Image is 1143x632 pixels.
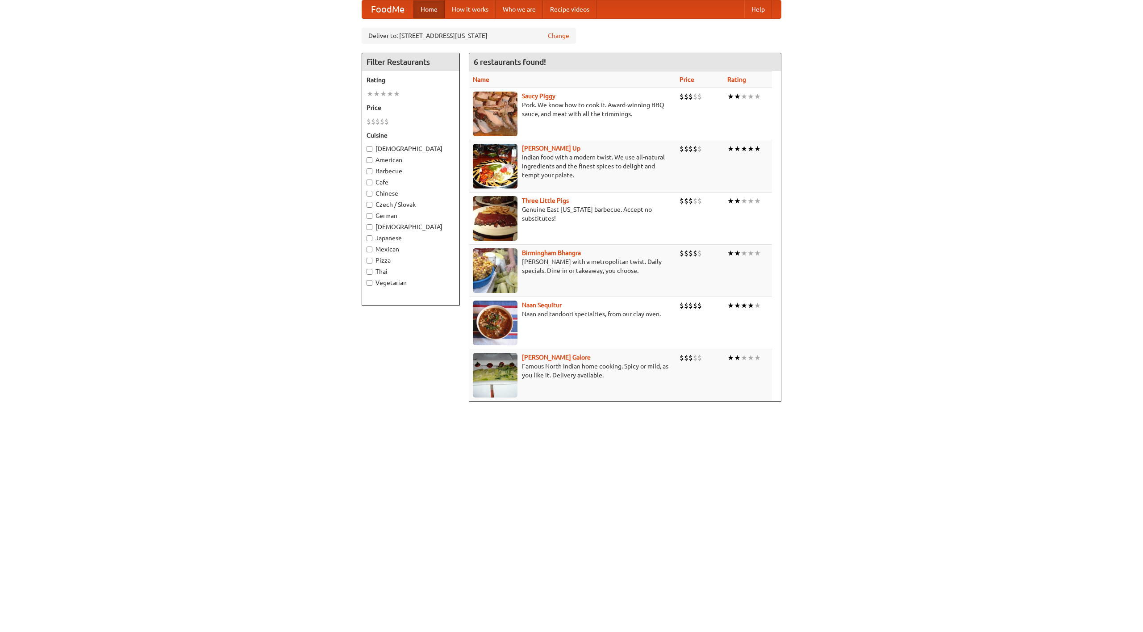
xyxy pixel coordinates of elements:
[693,353,697,363] li: $
[522,197,569,204] a: Three Little Pigs
[375,117,380,126] li: $
[367,180,372,185] input: Cafe
[747,92,754,101] li: ★
[367,146,372,152] input: [DEMOGRAPHIC_DATA]
[367,280,372,286] input: Vegetarian
[384,117,389,126] li: $
[367,131,455,140] h5: Cuisine
[367,269,372,275] input: Thai
[688,144,693,154] li: $
[684,196,688,206] li: $
[727,76,746,83] a: Rating
[741,248,747,258] li: ★
[373,89,380,99] li: ★
[684,144,688,154] li: $
[367,202,372,208] input: Czech / Slovak
[754,248,761,258] li: ★
[727,144,734,154] li: ★
[688,92,693,101] li: $
[367,234,455,243] label: Japanese
[727,353,734,363] li: ★
[734,92,741,101] li: ★
[367,211,455,220] label: German
[367,278,455,287] label: Vegetarian
[413,0,445,18] a: Home
[693,144,697,154] li: $
[688,353,693,363] li: $
[473,310,672,318] p: Naan and tandoori specialties, from our clay oven.
[680,92,684,101] li: $
[474,58,546,66] ng-pluralize: 6 restaurants found!
[727,248,734,258] li: ★
[380,117,384,126] li: $
[747,353,754,363] li: ★
[697,92,702,101] li: $
[367,144,455,153] label: [DEMOGRAPHIC_DATA]
[548,31,569,40] a: Change
[522,354,591,361] a: [PERSON_NAME] Galore
[697,248,702,258] li: $
[367,167,455,176] label: Barbecue
[362,53,459,71] h4: Filter Restaurants
[367,256,455,265] label: Pizza
[473,153,672,180] p: Indian food with a modern twist. We use all-natural ingredients and the finest spices to delight ...
[473,362,672,380] p: Famous North Indian home cooking. Spicy or mild, as you like it. Delivery available.
[680,301,684,310] li: $
[754,301,761,310] li: ★
[684,353,688,363] li: $
[473,196,517,241] img: littlepigs.jpg
[747,248,754,258] li: ★
[473,257,672,275] p: [PERSON_NAME] with a metropolitan twist. Daily specials. Dine-in or takeaway, you choose.
[522,92,555,100] a: Saucy Piggy
[697,353,702,363] li: $
[741,353,747,363] li: ★
[473,301,517,345] img: naansequitur.jpg
[727,301,734,310] li: ★
[680,248,684,258] li: $
[693,301,697,310] li: $
[367,117,371,126] li: $
[688,196,693,206] li: $
[741,301,747,310] li: ★
[367,155,455,164] label: American
[543,0,597,18] a: Recipe videos
[367,258,372,264] input: Pizza
[367,247,372,252] input: Mexican
[693,92,697,101] li: $
[684,92,688,101] li: $
[680,353,684,363] li: $
[747,144,754,154] li: ★
[473,76,489,83] a: Name
[754,92,761,101] li: ★
[688,301,693,310] li: $
[754,144,761,154] li: ★
[688,248,693,258] li: $
[367,267,455,276] label: Thai
[367,103,455,112] h5: Price
[522,249,581,256] a: Birmingham Bhangra
[734,248,741,258] li: ★
[367,89,373,99] li: ★
[684,301,688,310] li: $
[473,248,517,293] img: bhangra.jpg
[473,92,517,136] img: saucy.jpg
[473,205,672,223] p: Genuine East [US_STATE] barbecue. Accept no substitutes!
[367,168,372,174] input: Barbecue
[741,92,747,101] li: ★
[734,353,741,363] li: ★
[727,196,734,206] li: ★
[496,0,543,18] a: Who we are
[367,200,455,209] label: Czech / Slovak
[473,100,672,118] p: Pork. We know how to cook it. Award-winning BBQ sauce, and meat with all the trimmings.
[362,0,413,18] a: FoodMe
[367,191,372,197] input: Chinese
[744,0,772,18] a: Help
[387,89,393,99] li: ★
[747,196,754,206] li: ★
[697,144,702,154] li: $
[522,145,580,152] a: [PERSON_NAME] Up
